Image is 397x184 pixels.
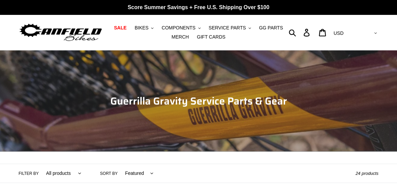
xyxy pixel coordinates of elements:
a: MERCH [168,32,192,42]
span: MERCH [172,34,189,40]
button: COMPONENTS [158,23,204,32]
img: Canfield Bikes [19,22,103,43]
span: GG PARTS [259,25,283,31]
a: GIFT CARDS [194,32,229,42]
span: 24 products [356,171,378,176]
span: SALE [114,25,126,31]
span: GIFT CARDS [197,34,226,40]
a: SALE [111,23,130,32]
button: BIKES [131,23,157,32]
button: SERVICE PARTS [205,23,254,32]
span: COMPONENTS [162,25,195,31]
span: Guerrilla Gravity Service Parts & Gear [110,93,287,109]
label: Sort by [100,170,118,177]
span: SERVICE PARTS [209,25,246,31]
label: Filter by [19,170,39,177]
span: BIKES [135,25,148,31]
a: GG PARTS [256,23,286,32]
